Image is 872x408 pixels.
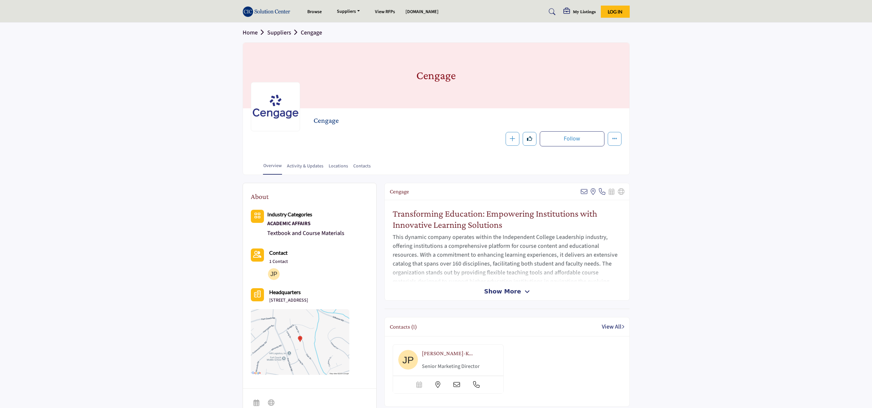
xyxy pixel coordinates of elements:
[390,323,417,330] h2: Contacts (1)
[269,259,288,265] a: 1 Contact
[251,191,269,202] h2: About
[263,162,282,175] a: Overview
[398,350,418,370] img: image
[267,210,312,219] a: Industry Categories
[393,233,621,312] p: This dynamic company operates within the Independent College Leadership industry, offering instit...
[332,7,364,16] a: Suppliers
[484,287,521,296] span: Show More
[602,322,624,331] a: View All
[608,9,622,14] span: Log In
[269,288,301,296] b: Headquarters
[422,362,492,370] p: Senior Marketing Director
[328,163,348,174] a: Locations
[251,210,264,223] button: Category Icon
[267,229,344,237] a: Textbook and Course Materials
[393,208,621,230] h2: Transforming Education: Empowering Institutions with Innovative Learning Solutions
[243,29,267,37] a: Home
[416,43,456,108] h1: Cengage
[405,9,439,15] a: [DOMAIN_NAME]
[251,288,264,301] button: Headquarter icon
[269,297,308,304] p: [STREET_ADDRESS]
[268,268,280,280] img: Jennifer P.
[267,211,312,217] b: Industry Categories
[542,7,560,17] a: Search
[422,350,473,356] span: [PERSON_NAME]-K...
[267,29,301,37] a: Suppliers
[269,249,288,256] b: Contact
[287,163,324,174] a: Activity & Updates
[314,116,494,125] h2: Cengage
[251,248,264,262] button: Contact-Employee Icon
[353,163,371,174] a: Contacts
[608,132,621,146] button: More details
[540,131,604,146] button: Follow
[563,8,596,16] div: My Listings
[301,29,322,37] a: Cengage
[269,248,288,257] a: Contact
[393,344,504,394] a: image [PERSON_NAME]-K... Senior Marketing Director
[375,9,395,15] a: View RFPs
[267,219,344,228] div: Academic program development, faculty resources, and curriculum enhancement solutions for higher ...
[307,9,322,15] a: Browse
[390,188,409,195] h2: Cengage
[251,309,349,375] img: Location Map
[267,219,344,228] a: ACADEMIC AFFAIRS
[243,6,294,17] img: site Logo
[523,132,536,146] button: Like
[251,248,264,262] a: Link of redirect to contact page
[601,6,630,18] button: Log In
[573,9,596,14] h5: My Listings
